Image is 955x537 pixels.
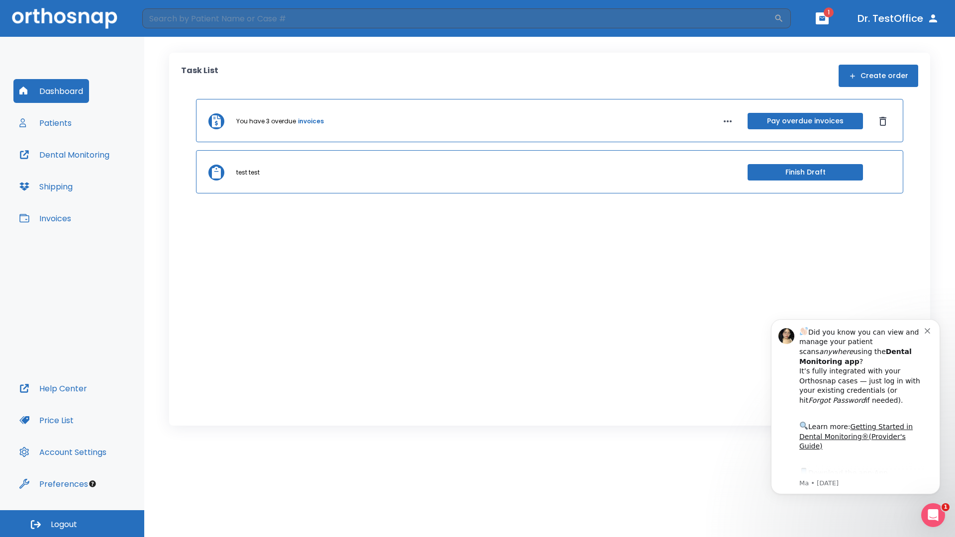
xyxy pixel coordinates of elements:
[756,307,955,532] iframe: Intercom notifications message
[13,408,80,432] button: Price List
[13,143,115,167] button: Dental Monitoring
[236,168,260,177] p: test test
[875,113,891,129] button: Dismiss
[12,8,117,28] img: Orthosnap
[51,519,77,530] span: Logout
[88,479,97,488] div: Tooltip anchor
[748,113,863,129] button: Pay overdue invoices
[142,8,774,28] input: Search by Patient Name or Case #
[942,503,950,511] span: 1
[13,175,79,198] button: Shipping
[13,206,77,230] button: Invoices
[921,503,945,527] iframe: Intercom live chat
[236,117,296,126] p: You have 3 overdue
[748,164,863,180] button: Finish Draft
[13,111,78,135] button: Patients
[13,376,93,400] button: Help Center
[13,472,94,496] button: Preferences
[298,117,324,126] a: invoices
[13,440,112,464] button: Account Settings
[824,7,834,17] span: 1
[181,65,218,87] p: Task List
[13,79,89,103] button: Dashboard
[854,9,943,27] button: Dr. TestOffice
[839,65,918,87] button: Create order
